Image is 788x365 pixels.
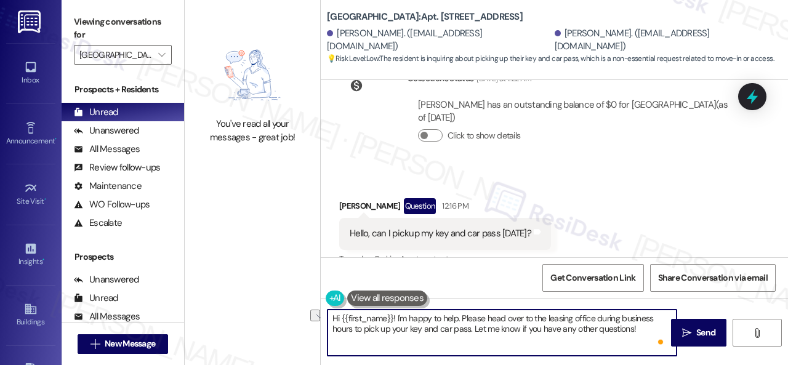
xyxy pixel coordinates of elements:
div: All Messages [74,310,140,323]
i:  [682,328,691,338]
span: • [55,135,57,143]
label: Viewing conversations for [74,12,172,45]
textarea: To enrich screen reader interactions, please activate Accessibility in Grammarly extension settings [328,310,677,356]
div: You've read all your messages - great job! [198,118,307,144]
i:  [158,50,165,60]
div: [PERSON_NAME]. ([EMAIL_ADDRESS][DOMAIN_NAME]) [327,27,552,54]
div: [PERSON_NAME] [339,198,551,218]
div: WO Follow-ups [74,198,150,211]
span: Send [696,326,715,339]
div: [PERSON_NAME]. ([EMAIL_ADDRESS][DOMAIN_NAME]) [555,27,779,54]
div: 12:16 PM [439,199,468,212]
span: Get Conversation Link [550,271,635,284]
div: Question [404,198,436,214]
div: Unanswered [74,124,139,137]
i:  [752,328,762,338]
input: All communities [79,45,152,65]
span: Apartment entry [400,254,455,264]
div: Maintenance [74,180,142,193]
span: : The resident is inquiring about picking up their key and car pass, which is a non-essential req... [327,52,774,65]
div: All Messages [74,143,140,156]
button: New Message [78,334,169,354]
a: Insights • [6,238,55,271]
a: Site Visit • [6,178,55,211]
div: Prospects [62,251,184,263]
div: Escalate [74,217,122,230]
span: • [44,195,46,204]
div: Unread [74,106,118,119]
div: Hello, can I pickup my key and car pass [DATE]? [350,227,531,240]
img: ResiDesk Logo [18,10,43,33]
div: Unread [74,292,118,305]
span: Share Conversation via email [658,271,768,284]
span: New Message [105,337,155,350]
a: Inbox [6,57,55,90]
img: empty-state [204,39,301,112]
div: Tagged as: [339,250,551,268]
div: Prospects + Residents [62,83,184,96]
div: Review follow-ups [74,161,160,174]
span: Parking , [375,254,400,264]
button: Send [671,319,726,347]
i:  [90,339,100,349]
div: [PERSON_NAME] has an outstanding balance of $0 for [GEOGRAPHIC_DATA] (as of [DATE]) [418,98,731,125]
div: Unanswered [74,273,139,286]
button: Get Conversation Link [542,264,643,292]
b: [GEOGRAPHIC_DATA]: Apt. [STREET_ADDRESS] [327,10,523,23]
label: Click to show details [448,129,520,142]
span: • [42,255,44,264]
button: Share Conversation via email [650,264,776,292]
a: Buildings [6,299,55,332]
strong: 💡 Risk Level: Low [327,54,379,63]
